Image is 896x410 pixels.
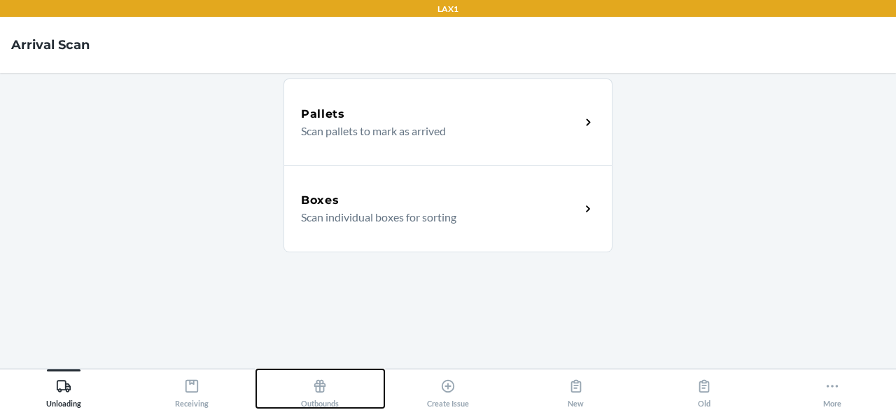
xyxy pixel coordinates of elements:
h5: Boxes [301,192,339,209]
p: Scan individual boxes for sorting [301,209,569,226]
h5: Pallets [301,106,345,123]
button: Old [640,369,768,408]
div: Outbounds [301,373,339,408]
button: Create Issue [384,369,512,408]
div: Unloading [46,373,81,408]
button: Outbounds [256,369,384,408]
div: More [823,373,841,408]
h4: Arrival Scan [11,36,90,54]
div: Old [696,373,712,408]
div: Receiving [175,373,209,408]
button: More [768,369,896,408]
a: PalletsScan pallets to mark as arrived [283,78,612,165]
p: Scan pallets to mark as arrived [301,123,569,139]
p: LAX1 [437,3,458,15]
div: New [568,373,584,408]
a: BoxesScan individual boxes for sorting [283,165,612,252]
button: New [512,369,640,408]
button: Receiving [128,369,256,408]
div: Create Issue [427,373,469,408]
